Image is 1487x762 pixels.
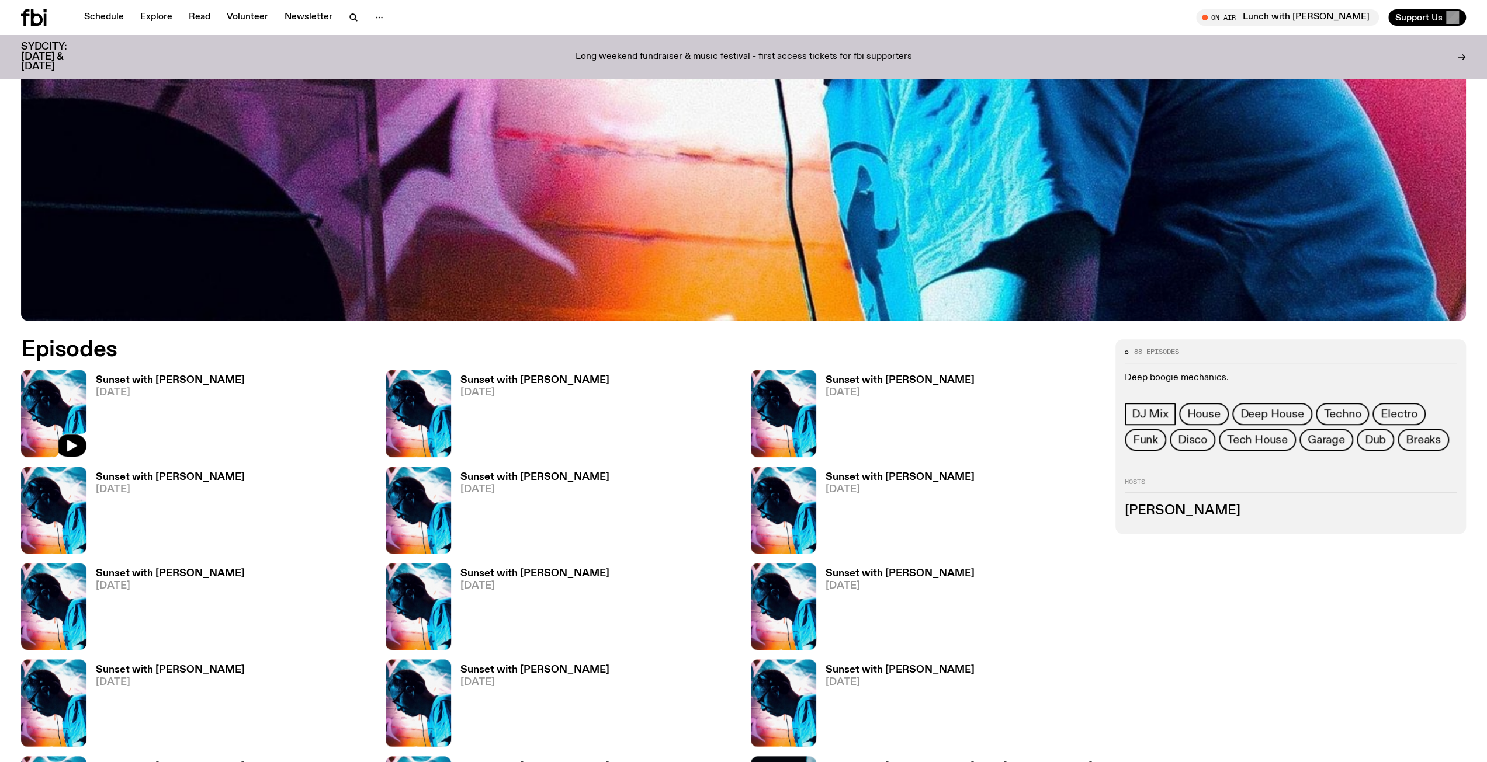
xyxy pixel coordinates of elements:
span: [DATE] [460,677,609,687]
span: Garage [1308,433,1345,446]
a: Sunset with [PERSON_NAME][DATE] [816,472,975,554]
span: [DATE] [826,677,975,687]
span: Breaks [1406,433,1441,446]
span: Support Us [1395,12,1443,23]
h3: [PERSON_NAME] [1125,504,1457,517]
p: Deep boogie mechanics. [1125,373,1457,384]
h3: Sunset with [PERSON_NAME] [460,569,609,579]
span: Disco [1178,433,1207,446]
a: DJ Mix [1125,403,1176,425]
h3: Sunset with [PERSON_NAME] [96,472,245,482]
a: Techno [1316,403,1370,425]
span: DJ Mix [1132,408,1169,420]
img: Simon Caldwell stands side on, looking downwards. He has headphones on. Behind him is a brightly ... [21,467,86,554]
a: Disco [1170,429,1215,451]
a: Sunset with [PERSON_NAME][DATE] [451,569,609,650]
span: Dub [1365,433,1386,446]
a: Electro [1372,403,1426,425]
span: [DATE] [826,388,975,398]
img: Simon Caldwell stands side on, looking downwards. He has headphones on. Behind him is a brightly ... [751,370,816,457]
img: Simon Caldwell stands side on, looking downwards. He has headphones on. Behind him is a brightly ... [386,563,451,650]
h2: Episodes [21,339,980,360]
a: Tech House [1219,429,1296,451]
span: [DATE] [460,581,609,591]
span: [DATE] [96,677,245,687]
a: Garage [1299,429,1353,451]
a: Read [182,9,217,26]
a: Sunset with [PERSON_NAME][DATE] [86,472,245,554]
h3: Sunset with [PERSON_NAME] [826,375,975,385]
h3: Sunset with [PERSON_NAME] [460,472,609,482]
img: Simon Caldwell stands side on, looking downwards. He has headphones on. Behind him is a brightly ... [751,467,816,554]
a: Funk [1125,429,1166,451]
a: Sunset with [PERSON_NAME][DATE] [451,472,609,554]
a: Sunset with [PERSON_NAME][DATE] [816,375,975,457]
img: Simon Caldwell stands side on, looking downwards. He has headphones on. Behind him is a brightly ... [21,659,86,746]
img: Simon Caldwell stands side on, looking downwards. He has headphones on. Behind him is a brightly ... [21,563,86,650]
a: Volunteer [220,9,275,26]
span: [DATE] [826,581,975,591]
a: Newsletter [278,9,339,26]
h3: SYDCITY: [DATE] & [DATE] [21,42,96,72]
img: Simon Caldwell stands side on, looking downwards. He has headphones on. Behind him is a brightly ... [751,659,816,746]
a: Sunset with [PERSON_NAME][DATE] [451,665,609,746]
img: Simon Caldwell stands side on, looking downwards. He has headphones on. Behind him is a brightly ... [751,563,816,650]
button: On AirLunch with [PERSON_NAME] [1196,9,1379,26]
h3: Sunset with [PERSON_NAME] [826,472,975,482]
a: Schedule [77,9,131,26]
h3: Sunset with [PERSON_NAME] [96,375,245,385]
span: Deep House [1240,408,1304,420]
h3: Sunset with [PERSON_NAME] [460,375,609,385]
span: [DATE] [460,485,609,495]
span: Funk [1133,433,1158,446]
h3: Sunset with [PERSON_NAME] [96,569,245,579]
a: Sunset with [PERSON_NAME][DATE] [816,569,975,650]
a: House [1179,403,1229,425]
a: Sunset with [PERSON_NAME][DATE] [86,665,245,746]
button: Support Us [1388,9,1466,26]
a: Sunset with [PERSON_NAME][DATE] [451,375,609,457]
h3: Sunset with [PERSON_NAME] [96,665,245,675]
img: Simon Caldwell stands side on, looking downwards. He has headphones on. Behind him is a brightly ... [386,467,451,554]
span: Electro [1381,408,1417,420]
span: House [1187,408,1221,420]
a: Sunset with [PERSON_NAME][DATE] [86,375,245,457]
img: Simon Caldwell stands side on, looking downwards. He has headphones on. Behind him is a brightly ... [386,370,451,457]
h2: Hosts [1125,479,1457,493]
a: Sunset with [PERSON_NAME][DATE] [816,665,975,746]
a: Dub [1357,429,1394,451]
p: Long weekend fundraiser & music festival - first access tickets for fbi supporters [576,52,912,62]
span: [DATE] [96,388,245,398]
span: [DATE] [460,388,609,398]
img: Simon Caldwell stands side on, looking downwards. He has headphones on. Behind him is a brightly ... [21,370,86,457]
h3: Sunset with [PERSON_NAME] [826,665,975,675]
span: [DATE] [96,581,245,591]
a: Sunset with [PERSON_NAME][DATE] [86,569,245,650]
img: Simon Caldwell stands side on, looking downwards. He has headphones on. Behind him is a brightly ... [386,659,451,746]
span: [DATE] [826,485,975,495]
a: Breaks [1398,429,1449,451]
a: Explore [133,9,179,26]
span: Techno [1324,408,1361,420]
span: Tech House [1227,433,1288,446]
span: 88 episodes [1134,349,1179,355]
h3: Sunset with [PERSON_NAME] [826,569,975,579]
span: [DATE] [96,485,245,495]
a: Deep House [1232,403,1312,425]
h3: Sunset with [PERSON_NAME] [460,665,609,675]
